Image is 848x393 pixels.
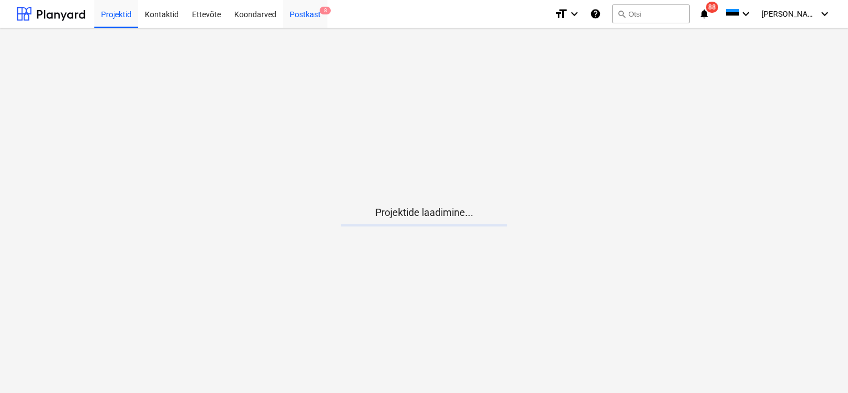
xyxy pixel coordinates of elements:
[568,7,581,21] i: keyboard_arrow_down
[706,2,718,13] span: 88
[818,7,831,21] i: keyboard_arrow_down
[699,7,710,21] i: notifications
[739,7,753,21] i: keyboard_arrow_down
[590,7,601,21] i: Abikeskus
[617,9,626,18] span: search
[341,206,507,219] p: Projektide laadimine...
[612,4,690,23] button: Otsi
[761,9,817,18] span: [PERSON_NAME]
[554,7,568,21] i: format_size
[320,7,331,14] span: 8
